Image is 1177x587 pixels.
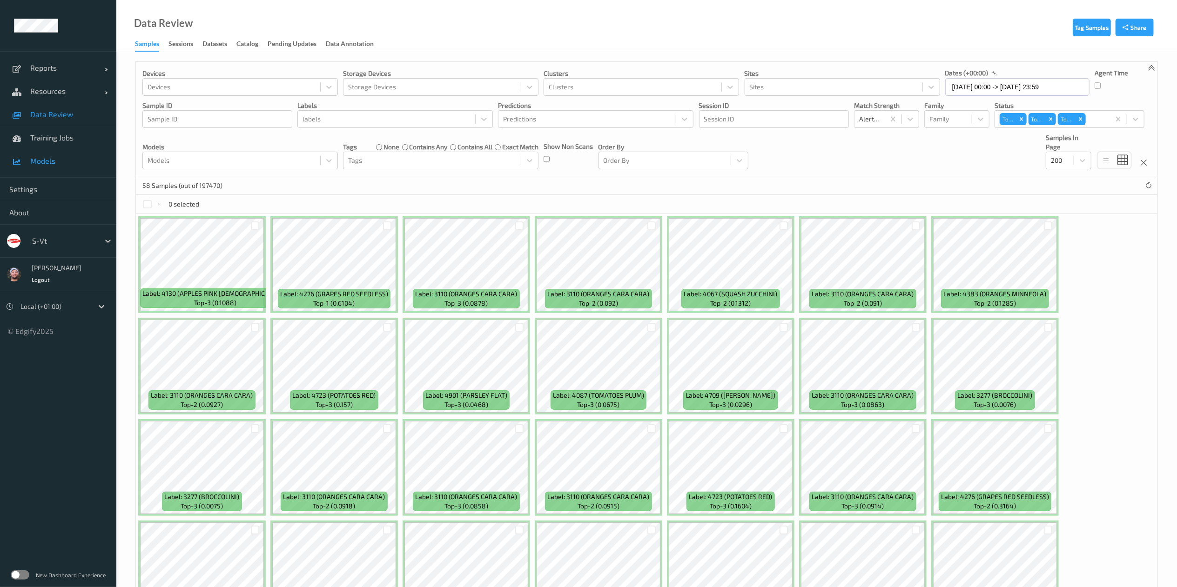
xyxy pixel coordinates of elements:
span: top-3 (0.1604) [710,501,752,511]
p: Predictions [498,101,693,110]
span: Label: 3110 (ORANGES CARA CARA) [416,492,518,501]
p: Show Non Scans [544,142,593,151]
span: top-3 (0.0858) [444,501,488,511]
button: Share [1116,19,1154,36]
p: Sample ID [142,101,292,110]
div: Top 1 [1000,113,1016,125]
a: Datasets [202,38,236,51]
span: top-3 (0.1088) [194,298,236,307]
div: Remove Top 1 [1016,113,1027,125]
div: Sessions [168,39,193,51]
span: top-2 (0.092) [579,299,618,308]
span: Label: 4067 (SQUASH ZUCCHINI) [684,289,778,299]
span: top-2 (0.091) [844,299,882,308]
span: Label: 3110 (ORANGES CARA CARA) [812,492,914,501]
a: Catalog [236,38,268,51]
button: Tag Samples [1073,19,1111,36]
div: Pending Updates [268,39,316,51]
div: Data Review [134,19,193,28]
span: Label: 4087 (TOMATOES PLUM) [553,391,644,400]
span: Label: 4723 (POTATOES RED) [293,391,376,400]
span: Label: 3110 (ORANGES CARA CARA) [548,289,650,299]
a: Sessions [168,38,202,51]
span: top-2 (0.0918) [313,501,356,511]
span: Label: 3110 (ORANGES CARA CARA) [812,391,914,400]
div: Top 3 [1058,113,1076,125]
span: top-3 (0.0075) [181,501,223,511]
span: Label: 3110 (ORANGES CARA CARA) [283,492,385,501]
span: Label: 3110 (ORANGES CARA CARA) [416,289,518,299]
span: top-2 (0.0927) [181,400,223,409]
p: Session ID [699,101,849,110]
span: Label: 4723 (POTATOES RED) [689,492,773,501]
span: top-2 (0.1285) [974,299,1016,308]
p: 58 Samples (out of 197470) [142,181,222,190]
a: Data Annotation [326,38,383,51]
p: labels [297,101,493,110]
p: Status [995,101,1144,110]
p: Agent Time [1095,68,1128,78]
span: top-3 (0.0468) [444,400,488,409]
span: top-1 (0.6104) [314,299,355,308]
label: exact match [502,142,538,152]
span: top-3 (0.0914) [842,501,884,511]
div: Datasets [202,39,227,51]
p: Match Strength [854,101,919,110]
span: Label: 4901 (PARSLEY FLAT) [425,391,507,400]
span: Label: 4383 (ORANGES MINNEOLA) [944,289,1047,299]
span: Label: 4130 (APPLES PINK [DEMOGRAPHIC_DATA]) [142,289,288,298]
span: Label: 3277 (BROCCOLINI) [958,391,1033,400]
p: 0 selected [169,200,200,209]
span: top-3 (0.0296) [709,400,752,409]
label: contains any [409,142,447,152]
span: top-2 (0.3164) [974,501,1016,511]
span: top-3 (0.0863) [841,400,885,409]
span: top-3 (0.0675) [578,400,620,409]
p: Tags [343,142,357,152]
div: Samples [135,39,159,52]
div: Remove Top 3 [1076,113,1086,125]
div: Data Annotation [326,39,374,51]
span: top-2 (0.0915) [578,501,619,511]
div: Top 2 [1029,113,1046,125]
span: Label: 4709 ([PERSON_NAME]) [686,391,776,400]
p: Devices [142,69,338,78]
p: Storage Devices [343,69,538,78]
p: Order By [599,142,748,152]
p: Family [924,101,989,110]
p: Samples In Page [1046,133,1091,152]
a: Pending Updates [268,38,326,51]
label: contains all [457,142,492,152]
p: dates (+00:00) [945,68,989,78]
a: Samples [135,38,168,52]
span: top-3 (0.0878) [445,299,488,308]
span: top-2 (0.1312) [711,299,751,308]
p: Models [142,142,338,152]
p: Sites [745,69,940,78]
span: Label: 3110 (ORANGES CARA CARA) [812,289,914,299]
span: Label: 3110 (ORANGES CARA CARA) [151,391,253,400]
span: Label: 4276 (GRAPES RED SEEDLESS) [280,289,388,299]
div: Catalog [236,39,258,51]
span: Label: 3110 (ORANGES CARA CARA) [548,492,650,501]
label: none [383,142,399,152]
span: top-3 (0.0076) [974,400,1016,409]
span: Label: 3277 (BROCCOLINI) [165,492,240,501]
span: top-3 (0.157) [316,400,353,409]
span: Label: 4276 (GRAPES RED SEEDLESS) [941,492,1049,501]
div: Remove Top 2 [1046,113,1056,125]
p: Clusters [544,69,739,78]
